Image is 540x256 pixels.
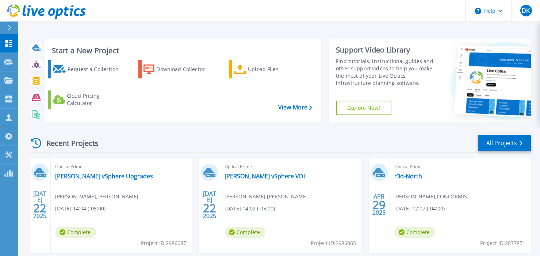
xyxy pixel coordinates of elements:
[55,205,106,213] span: [DATE] 14:04 (-05:00)
[372,191,386,218] div: APR 2025
[480,239,525,247] span: Project ID: 2877871
[203,205,216,211] span: 22
[336,101,391,115] a: Explore Now!
[67,92,121,107] div: Cloud Pricing Calculator
[141,239,186,247] span: Project ID: 2986087
[372,202,386,208] span: 29
[55,227,96,238] span: Complete
[33,205,46,211] span: 22
[203,191,217,218] div: [DATE] 2025
[225,227,265,238] span: Complete
[225,205,275,213] span: [DATE] 14:02 (-05:00)
[229,60,304,78] a: Upload Files
[336,45,437,55] div: Support Video Library
[248,62,302,77] div: Upload Files
[48,60,123,78] a: Request a Collection
[68,62,121,77] div: Request a Collection
[138,60,213,78] a: Download Collector
[52,47,312,55] h3: Start a New Project
[394,193,467,201] span: [PERSON_NAME] , CONFORMIS
[394,172,422,180] a: r3d-North
[394,205,445,213] span: [DATE] 12:07 (-04:00)
[478,135,531,151] a: All Projects
[225,163,357,171] span: Optical Prime
[225,193,308,201] span: [PERSON_NAME] , [PERSON_NAME]
[48,90,123,109] a: Cloud Pricing Calculator
[394,163,526,171] span: Optical Prime
[55,172,153,180] a: [PERSON_NAME] vSphere Upgrades
[33,191,47,218] div: [DATE] 2025
[394,227,435,238] span: Complete
[55,193,138,201] span: [PERSON_NAME] , [PERSON_NAME]
[336,58,437,87] div: Find tutorials, instructional guides and other support videos to help you make the most of your L...
[55,163,187,171] span: Optical Prime
[522,8,530,13] span: DK
[28,134,108,152] div: Recent Projects
[311,239,356,247] span: Project ID: 2986065
[278,104,312,111] a: View More
[225,172,305,180] a: [PERSON_NAME] vSphere VDI
[156,62,211,77] div: Download Collector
